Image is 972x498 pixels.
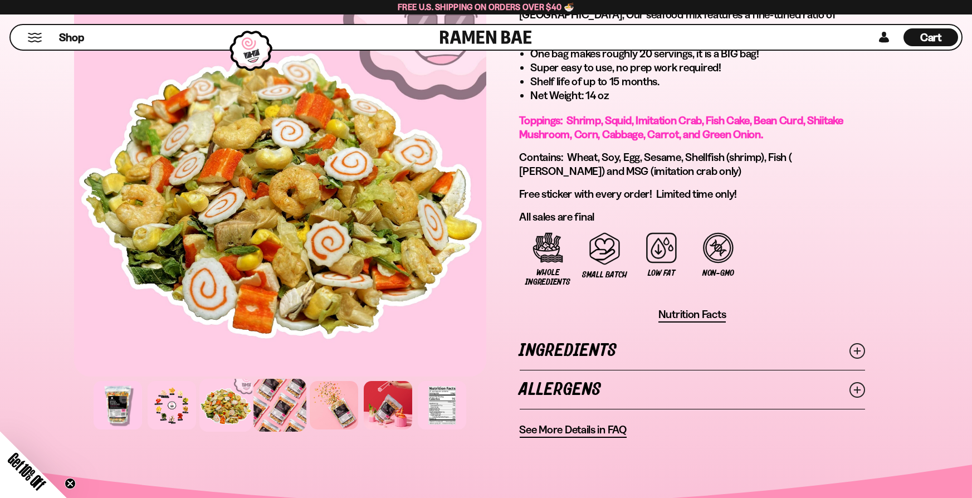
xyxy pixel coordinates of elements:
span: Nutrition Facts [658,307,726,321]
a: Shop [59,28,84,46]
li: Shelf life of up to 15 months. [531,75,865,89]
button: Nutrition Facts [658,307,726,323]
button: Close teaser [65,478,76,489]
button: Mobile Menu Trigger [27,33,42,42]
a: Ingredients [520,331,865,370]
span: See More Details in FAQ [520,423,627,437]
p: Free sticker with every order! Limited time only! [520,187,865,201]
li: Net Weight: 14 oz [531,89,865,102]
span: Cart [920,31,942,44]
span: Small Batch [582,270,627,280]
span: Low Fat [648,268,675,278]
a: Allergens [520,370,865,409]
a: Cart [903,25,958,50]
span: Free U.S. Shipping on Orders over $40 🍜 [398,2,574,12]
span: Non-GMO [702,268,734,278]
span: Whole Ingredients [525,268,571,287]
span: Shop [59,30,84,45]
span: Toppings: Shrimp, Squid, Imitation Crab, Fish Cake, Bean Curd, Shiitake Mushroom, Corn, Cabbage, ... [520,114,843,141]
p: All sales are final [520,210,865,224]
li: Super easy to use, no prep work required! [531,61,865,75]
span: Contains: Wheat, Soy, Egg, Sesame, Shellfish (shrimp), Fish ( [PERSON_NAME]) and MSG (imitation c... [520,150,792,178]
span: Get 10% Off [5,450,48,493]
a: See More Details in FAQ [520,423,627,438]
